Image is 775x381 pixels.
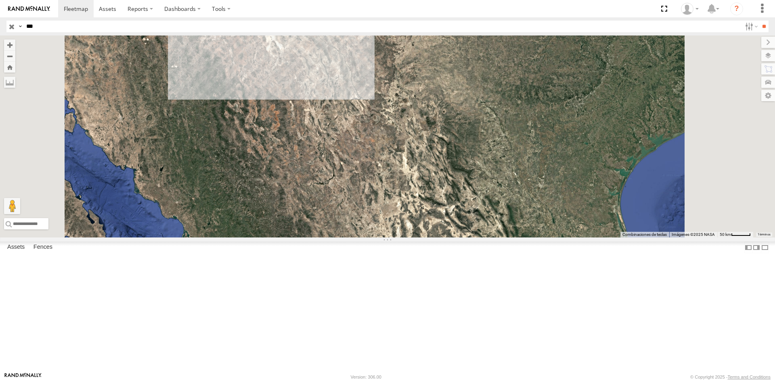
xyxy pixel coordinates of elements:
i: ? [730,2,743,15]
label: Map Settings [761,90,775,101]
span: 50 km [720,232,731,237]
button: Zoom Home [4,62,15,73]
a: Terms and Conditions [728,375,771,379]
button: Escala del mapa: 50 km por 45 píxeles [717,232,753,237]
img: rand-logo.svg [8,6,50,12]
button: Zoom in [4,40,15,50]
label: Measure [4,77,15,88]
button: Arrastra al hombrecito al mapa para abrir Street View [4,198,20,214]
label: Fences [29,242,57,253]
button: Zoom out [4,50,15,62]
div: Jose Velazquez [678,3,702,15]
label: Dock Summary Table to the Left [744,242,752,253]
label: Hide Summary Table [761,242,769,253]
label: Search Query [17,21,23,32]
a: Términos (se abre en una nueva pestaña) [758,233,771,236]
label: Assets [3,242,29,253]
button: Combinaciones de teclas [622,232,667,237]
label: Dock Summary Table to the Right [752,242,760,253]
div: © Copyright 2025 - [690,375,771,379]
span: Imágenes ©2025 NASA [672,232,715,237]
div: Version: 306.00 [351,375,381,379]
a: Visit our Website [4,373,42,381]
label: Search Filter Options [742,21,759,32]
